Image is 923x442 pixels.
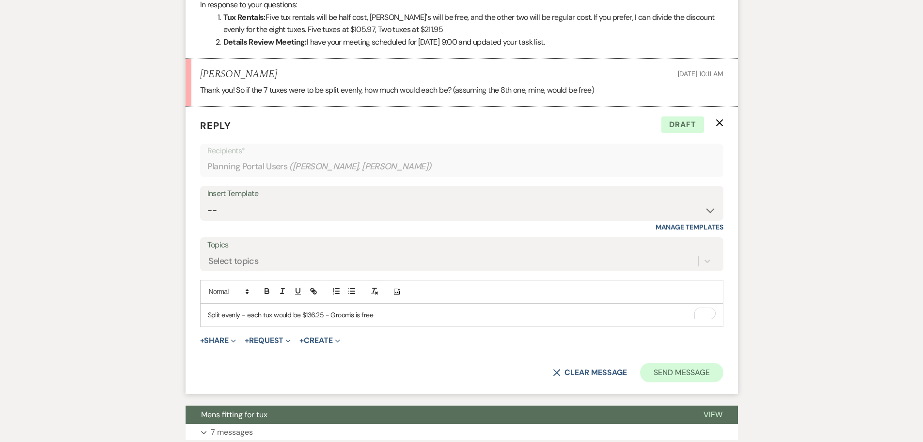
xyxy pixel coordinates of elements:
span: View [704,409,722,420]
li: Five tux rentals will be half cost, [PERSON_NAME]'s will be free, and the other two will be regul... [212,11,723,36]
span: [DATE] 10:11 AM [678,69,723,78]
span: + [245,337,249,344]
strong: Details Review Meeting: [223,37,307,47]
button: Clear message [553,369,626,377]
span: + [200,337,204,344]
button: Send Message [640,363,723,382]
h5: [PERSON_NAME] [200,68,277,81]
p: 7 messages [211,426,253,439]
button: 7 messages [186,424,738,441]
a: Manage Templates [656,223,723,231]
p: Thank you! So if the 7 tuxes were to be split evenly, how much would each be? (assuming the 8th o... [200,84,723,97]
span: Draft [661,116,704,133]
button: Create [299,337,340,344]
span: + [299,337,304,344]
label: Topics [207,238,716,252]
span: Reply [200,119,231,132]
button: Share [200,337,236,344]
button: Request [245,337,291,344]
strong: Tux Rentals: [223,12,266,22]
div: To enrich screen reader interactions, please activate Accessibility in Grammarly extension settings [201,304,723,326]
button: Mens fitting for tux [186,406,688,424]
div: Select topics [208,255,259,268]
div: Planning Portal Users [207,157,716,176]
span: ( [PERSON_NAME], [PERSON_NAME] ) [289,160,432,173]
li: I have your meeting scheduled for [DATE] 9:00 and updated your task list. [212,36,723,49]
span: Mens fitting for tux [201,409,267,420]
p: Split evenly - each tux would be $136.25 - Groom's is free [208,310,716,320]
p: Recipients* [207,145,716,157]
div: Insert Template [207,187,716,201]
button: View [688,406,738,424]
